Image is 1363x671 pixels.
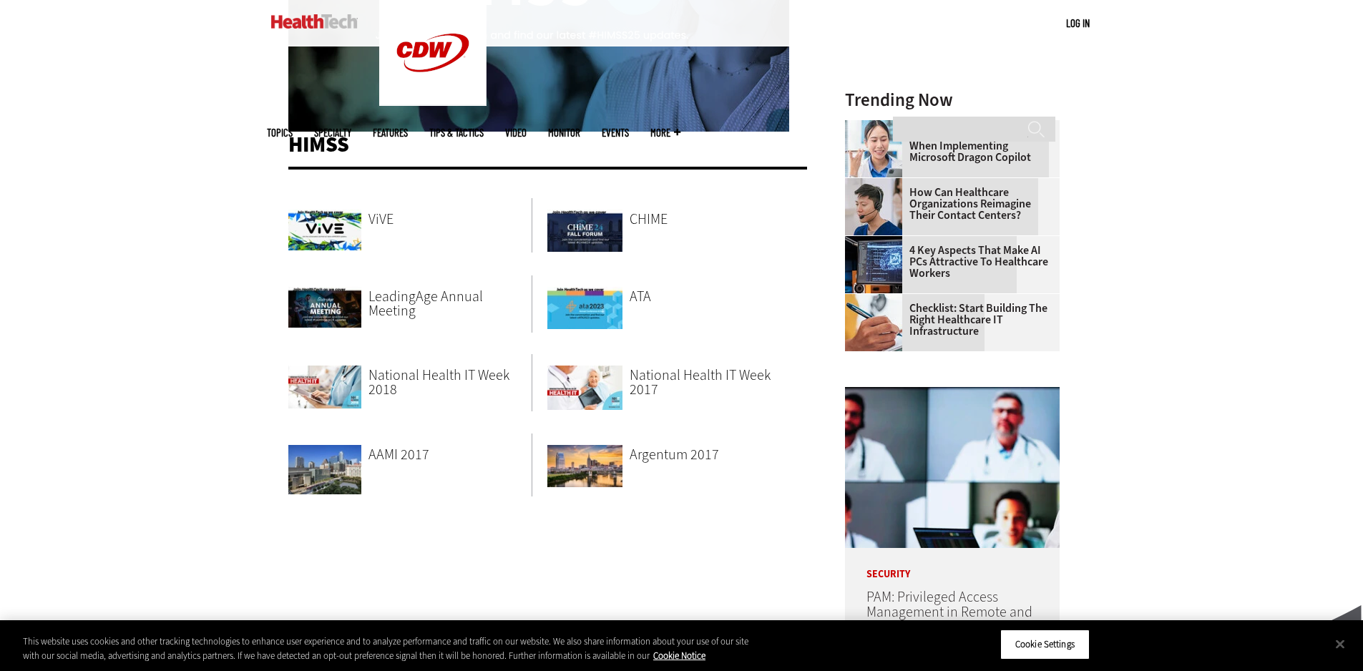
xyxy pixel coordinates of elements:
div: User menu [1066,16,1090,31]
a: CHIME24 [547,198,622,254]
button: Cookie Settings [1000,630,1090,660]
span: Argentum 2017 [630,445,719,464]
img: Desktop monitor with brain AI concept [845,236,902,293]
div: This website uses cookies and other tracking technologies to enhance user experience and to analy... [23,635,750,662]
a: LeadingAge 2024 [288,275,361,330]
a: National Health IT Week 2017 [630,354,797,411]
a: CDW [379,94,487,109]
a: Nashville, Tenn. [547,434,622,490]
a: LeadingAge Annual Meeting [368,275,532,333]
span: More [650,127,680,138]
a: ATA [630,275,797,318]
img: LeadingAge 2024 [288,275,361,328]
a: Helpful Tips for Hospitals When Implementing Microsoft Dragon Copilot [845,129,1051,163]
a: AAMI 2017 [368,434,532,476]
a: National Health IT Week 2018 [368,354,532,411]
a: ATA2023 [547,275,622,331]
a: Checklist: Start Building the Right Healthcare IT Infrastructure [845,303,1051,337]
span: National Health IT Week 2018 [368,366,509,399]
img: Healthcare contact center [845,178,902,235]
span: National Health IT Week 2017 [630,366,771,399]
a: ViVE 2025 [288,198,361,253]
span: ViVE [368,210,394,229]
img: ATA2023 [547,275,622,329]
a: Healthcare contact center [845,178,909,190]
span: LeadingAge Annual Meeting [368,287,483,320]
span: Specialty [314,127,351,138]
img: Person with a clipboard checking a list [845,294,902,351]
span: ATA [630,287,651,306]
img: CHIME24 [547,198,622,252]
a: Desktop monitor with brain AI concept [845,236,909,248]
span: AAMI 2017 [368,445,429,464]
span: CHIME [630,210,668,229]
a: Doctor using phone to dictate to tablet [845,120,909,132]
a: CHIME [630,198,797,241]
p: Security [845,548,1060,579]
a: More information about your privacy [653,650,705,662]
a: PAM: Privileged Access Management in Remote and Hybrid Healthcare Work [866,587,1032,637]
button: Close [1324,628,1356,660]
a: Argentum 2017 [630,434,797,476]
span: Topics [267,127,293,138]
a: Doctor holding iPad for National Health IT Week 2018 [288,354,361,411]
img: Doctor using phone to dictate to tablet [845,120,902,177]
a: ViVE [368,198,532,241]
a: 4 Key Aspects That Make AI PCs Attractive to Healthcare Workers [845,245,1051,279]
img: Doctor holding iPad for National Health IT Week 2018 [288,354,361,408]
img: remote call with care team [845,387,1060,548]
img: ViVE 2025 [288,198,361,250]
a: Person with a clipboard checking a list [845,294,909,305]
a: MonITor [548,127,580,138]
img: Home [271,14,358,29]
a: Events [602,127,629,138]
a: How Can Healthcare Organizations Reimagine Their Contact Centers? [845,187,1051,221]
a: Tips & Tactics [429,127,484,138]
img: Nashville, Tenn. [547,434,622,488]
a: Features [373,127,408,138]
a: Video [505,127,527,138]
a: Log in [1066,16,1090,29]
